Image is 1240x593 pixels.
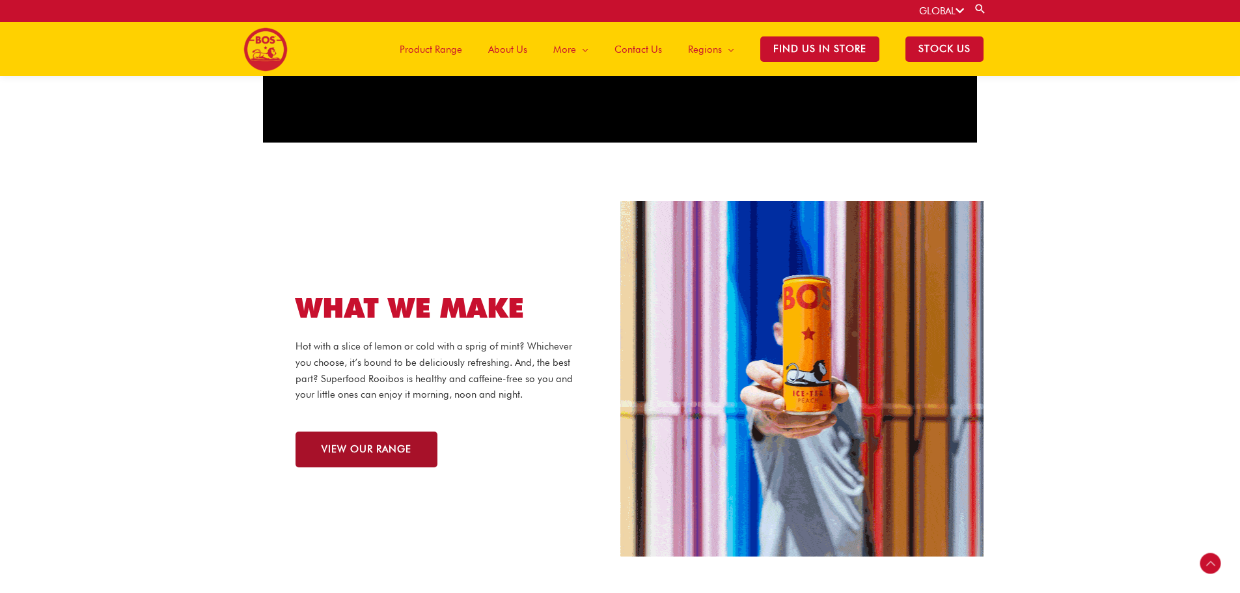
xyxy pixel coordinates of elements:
[296,338,581,403] p: Hot with a slice of lemon or cold with a sprig of mint? Whichever you choose, it’s bound to be de...
[243,27,288,72] img: BOS logo finals-200px
[322,445,411,454] span: VIEW OUR RANGE
[760,36,879,62] span: Find Us in Store
[296,432,437,467] a: VIEW OUR RANGE
[974,3,987,15] a: Search button
[475,22,540,76] a: About Us
[688,30,722,69] span: Regions
[905,36,984,62] span: STOCK US
[400,30,462,69] span: Product Range
[540,22,601,76] a: More
[614,30,662,69] span: Contact Us
[296,290,581,326] h2: WHAT WE MAKE
[387,22,475,76] a: Product Range
[747,22,892,76] a: Find Us in Store
[675,22,747,76] a: Regions
[488,30,527,69] span: About Us
[377,22,997,76] nav: Site Navigation
[553,30,576,69] span: More
[601,22,675,76] a: Contact Us
[892,22,997,76] a: STOCK US
[919,5,964,17] a: GLOBAL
